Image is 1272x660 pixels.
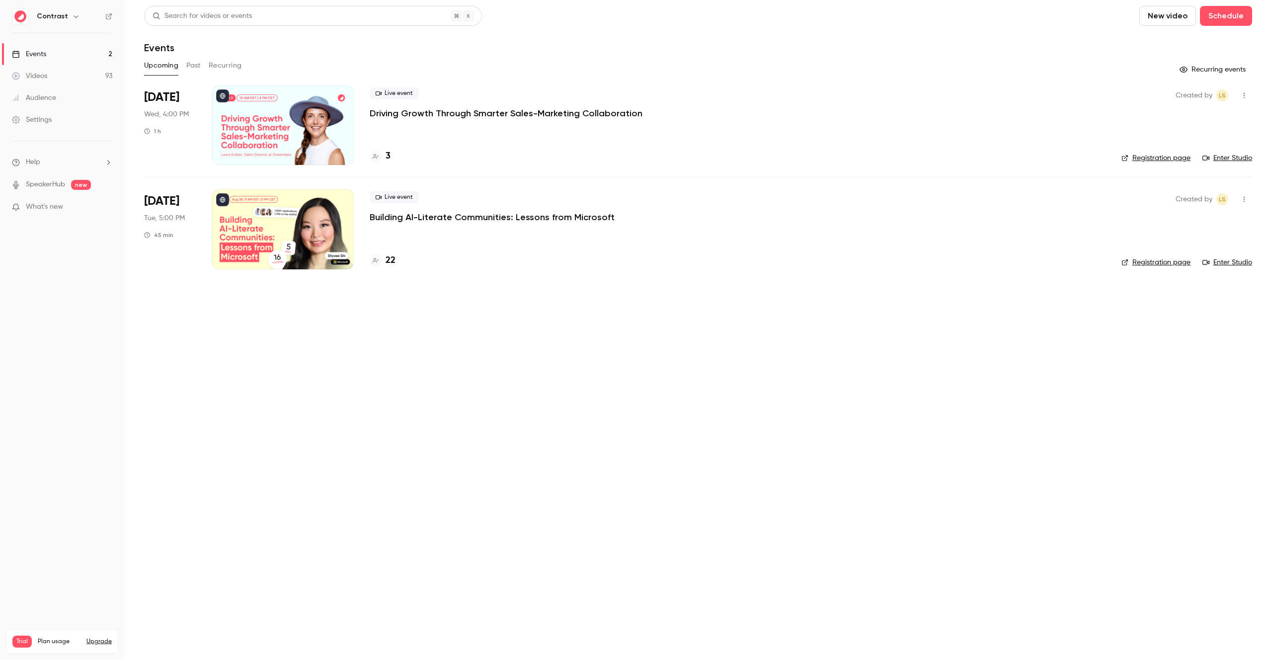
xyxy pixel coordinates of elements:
span: LS [1219,89,1226,101]
button: New video [1139,6,1196,26]
span: What's new [26,202,63,212]
span: Lusine Sargsyan [1216,193,1228,205]
a: Registration page [1121,153,1191,163]
div: Settings [12,115,52,125]
span: Lusine Sargsyan [1216,89,1228,101]
li: help-dropdown-opener [12,157,112,167]
a: 22 [370,254,396,267]
h4: 3 [386,150,391,163]
h4: 22 [386,254,396,267]
a: Enter Studio [1202,257,1252,267]
div: Events [12,49,46,59]
span: LS [1219,193,1226,205]
div: 45 min [144,231,173,239]
span: [DATE] [144,89,179,105]
a: Enter Studio [1202,153,1252,163]
span: Wed, 4:00 PM [144,109,189,119]
span: Live event [370,191,419,203]
div: 1 h [144,127,161,135]
span: Plan usage [38,638,80,646]
span: Live event [370,87,419,99]
div: Videos [12,71,47,81]
span: Created by [1176,193,1212,205]
h1: Events [144,42,174,54]
a: Building AI-Literate Communities: Lessons from Microsoft [370,211,615,223]
span: Trial [12,636,32,648]
span: Help [26,157,40,167]
div: Search for videos or events [153,11,252,21]
button: Past [186,58,201,74]
button: Upgrade [86,638,112,646]
a: Registration page [1121,257,1191,267]
button: Recurring [209,58,242,74]
button: Upcoming [144,58,178,74]
a: Driving Growth Through Smarter Sales-Marketing Collaboration [370,107,642,119]
span: [DATE] [144,193,179,209]
div: Dec 9 Tue, 11:00 AM (America/New York) [144,189,196,269]
button: Schedule [1200,6,1252,26]
button: Recurring events [1175,62,1252,78]
span: Created by [1176,89,1212,101]
img: Contrast [12,8,28,24]
a: 3 [370,150,391,163]
div: Sep 3 Wed, 10:00 AM (America/New York) [144,85,196,165]
div: Audience [12,93,56,103]
h6: Contrast [37,11,68,21]
span: Tue, 5:00 PM [144,213,185,223]
a: SpeakerHub [26,179,65,190]
span: new [71,180,91,190]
